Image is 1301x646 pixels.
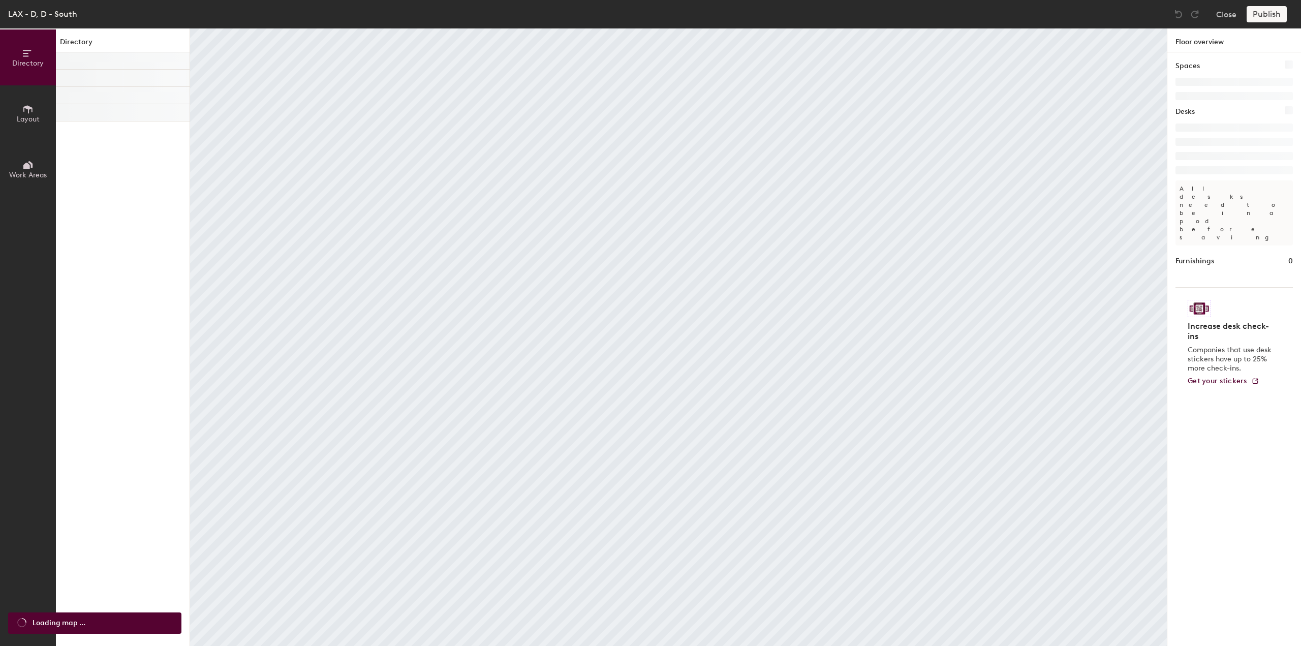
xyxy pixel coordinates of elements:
[1188,377,1247,385] span: Get your stickers
[56,37,190,52] h1: Directory
[1188,377,1259,386] a: Get your stickers
[1175,60,1200,72] h1: Spaces
[1188,321,1275,342] h4: Increase desk check-ins
[1288,256,1293,267] h1: 0
[9,171,47,179] span: Work Areas
[1167,28,1301,52] h1: Floor overview
[1175,256,1214,267] h1: Furnishings
[1188,346,1275,373] p: Companies that use desk stickers have up to 25% more check-ins.
[8,8,77,20] div: LAX - D, D - South
[1173,9,1184,19] img: Undo
[1188,300,1211,317] img: Sticker logo
[1175,180,1293,245] p: All desks need to be in a pod before saving
[12,59,44,68] span: Directory
[1216,6,1236,22] button: Close
[33,618,85,629] span: Loading map ...
[17,115,40,124] span: Layout
[1190,9,1200,19] img: Redo
[190,28,1167,646] canvas: Map
[1175,106,1195,117] h1: Desks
